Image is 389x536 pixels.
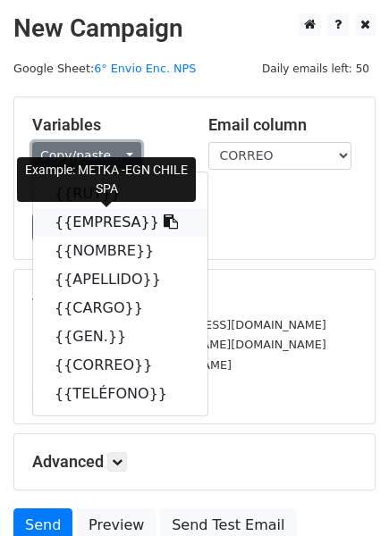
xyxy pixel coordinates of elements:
a: Daily emails left: 50 [256,62,376,75]
small: [EMAIL_ADDRESS][PERSON_NAME][DOMAIN_NAME] [32,338,326,351]
div: Example: METKA -EGN CHILE SPA [17,157,196,202]
small: Google Sheet: [13,62,196,75]
small: [PERSON_NAME][EMAIL_ADDRESS][DOMAIN_NAME] [32,318,326,331]
a: {{CORREO}} [33,351,207,380]
span: Daily emails left: 50 [256,59,376,79]
iframe: Chat Widget [300,450,389,536]
h5: Advanced [32,452,357,472]
a: {{CARGO}} [33,294,207,322]
h5: Variables [32,115,182,135]
a: Copy/paste... [32,142,141,170]
small: [EMAIL_ADDRESS][DOMAIN_NAME] [32,358,232,372]
a: {{GEN.}} [33,322,207,351]
h5: Email column [208,115,358,135]
a: 6° Envio Enc. NPS [94,62,196,75]
a: {{NOMBRE}} [33,237,207,265]
a: {{TELÉFONO}} [33,380,207,408]
a: {{EMPRESA}} [33,208,207,237]
div: Widget de chat [300,450,389,536]
a: {{APELLIDO}} [33,265,207,294]
h2: New Campaign [13,13,376,44]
